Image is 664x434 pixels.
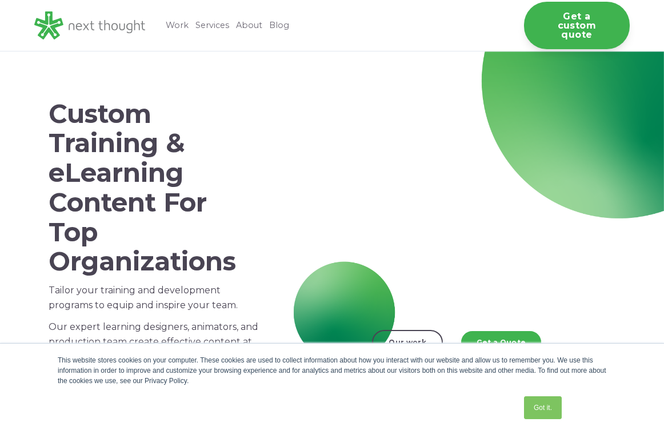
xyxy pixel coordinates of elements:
h1: Custom Training & eLearning Content For Top Organizations [49,99,261,277]
iframe: NextThought Reel [310,126,653,319]
div: This website stores cookies on your computer. These cookies are used to collect information about... [58,355,606,386]
p: Our expert learning designers, animators, and production team create effective content at scale. [49,320,261,364]
img: LG - NextThought Logo [34,11,145,39]
a: Got it. [524,396,562,419]
p: Tailor your training and development programs to equip and inspire your team. [49,283,261,313]
a: Get a custom quote [524,2,630,49]
a: Get a Quote [461,331,541,353]
a: Our work [372,330,442,354]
